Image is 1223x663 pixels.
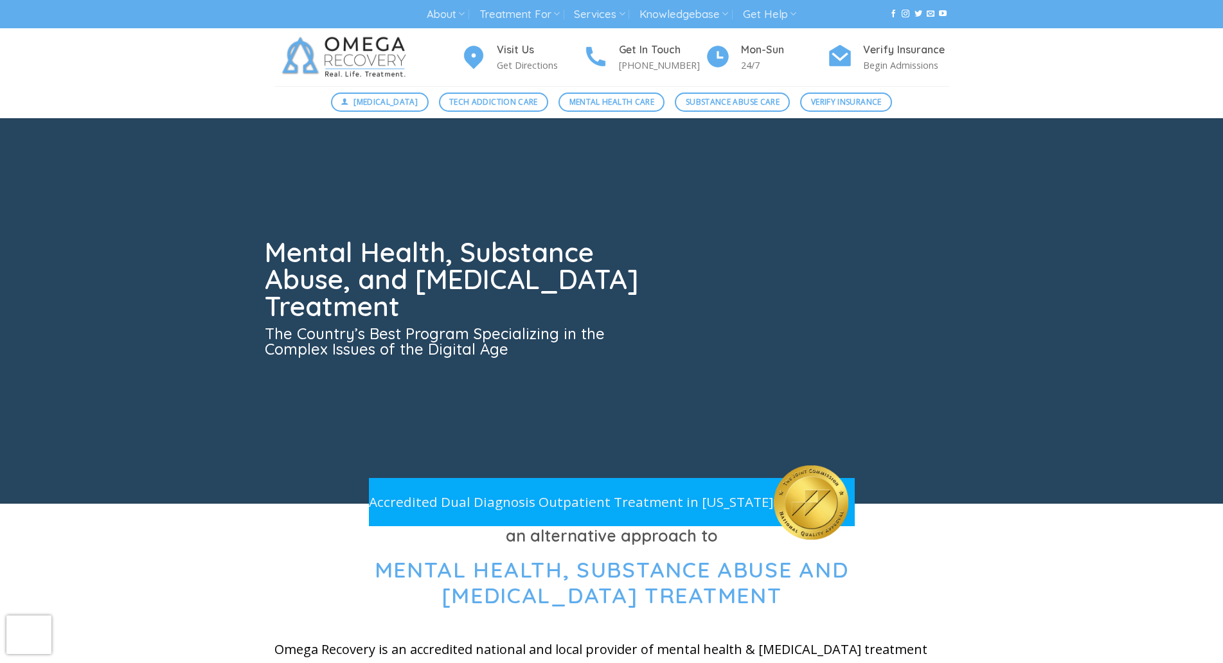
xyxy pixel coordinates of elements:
[743,3,796,26] a: Get Help
[827,42,949,73] a: Verify Insurance Begin Admissions
[811,96,882,108] span: Verify Insurance
[915,10,922,19] a: Follow on Twitter
[375,556,849,610] span: Mental Health, Substance Abuse and [MEDICAL_DATA] Treatment
[863,58,949,73] p: Begin Admissions
[274,28,419,86] img: Omega Recovery
[479,3,560,26] a: Treatment For
[902,10,909,19] a: Follow on Instagram
[675,93,790,112] a: Substance Abuse Care
[800,93,892,112] a: Verify Insurance
[461,42,583,73] a: Visit Us Get Directions
[439,93,549,112] a: Tech Addiction Care
[497,58,583,73] p: Get Directions
[449,96,538,108] span: Tech Addiction Care
[265,239,647,320] h1: Mental Health, Substance Abuse, and [MEDICAL_DATA] Treatment
[497,42,583,58] h4: Visit Us
[639,3,728,26] a: Knowledgebase
[265,326,647,357] h3: The Country’s Best Program Specializing in the Complex Issues of the Digital Age
[939,10,947,19] a: Follow on YouTube
[274,523,949,549] h3: an alternative approach to
[741,42,827,58] h4: Mon-Sun
[741,58,827,73] p: 24/7
[889,10,897,19] a: Follow on Facebook
[863,42,949,58] h4: Verify Insurance
[558,93,665,112] a: Mental Health Care
[569,96,654,108] span: Mental Health Care
[619,58,705,73] p: [PHONE_NUMBER]
[369,491,774,513] p: Accredited Dual Diagnosis Outpatient Treatment in [US_STATE]
[619,42,705,58] h4: Get In Touch
[927,10,934,19] a: Send us an email
[686,96,780,108] span: Substance Abuse Care
[574,3,625,26] a: Services
[583,42,705,73] a: Get In Touch [PHONE_NUMBER]
[331,93,429,112] a: [MEDICAL_DATA]
[353,96,418,108] span: [MEDICAL_DATA]
[427,3,465,26] a: About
